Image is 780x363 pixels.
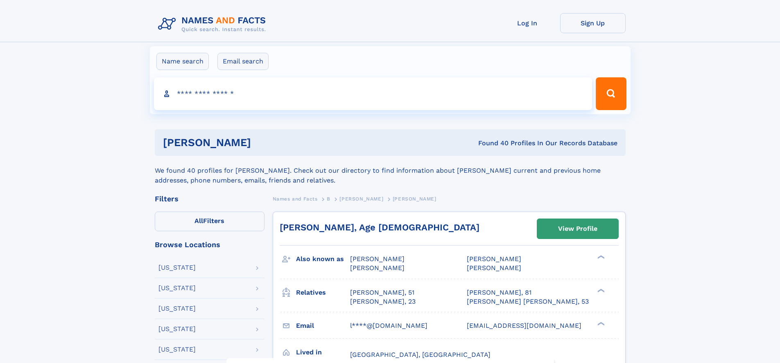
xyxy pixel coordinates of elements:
div: Found 40 Profiles In Our Records Database [364,139,617,148]
a: [PERSON_NAME] [339,194,383,204]
span: [PERSON_NAME] [339,196,383,202]
div: ❯ [595,288,605,293]
a: [PERSON_NAME], 81 [467,288,531,297]
a: Log In [495,13,560,33]
input: search input [154,77,592,110]
div: [US_STATE] [158,305,196,312]
span: [GEOGRAPHIC_DATA], [GEOGRAPHIC_DATA] [350,351,491,358]
h3: Relatives [296,286,350,300]
div: [US_STATE] [158,285,196,291]
label: Filters [155,212,265,231]
a: [PERSON_NAME], 51 [350,288,414,297]
div: Browse Locations [155,241,265,248]
h3: Lived in [296,345,350,359]
span: [PERSON_NAME] [350,264,405,272]
div: Filters [155,195,265,203]
img: Logo Names and Facts [155,13,273,35]
a: [PERSON_NAME], 23 [350,297,416,306]
a: Names and Facts [273,194,318,204]
div: [US_STATE] [158,326,196,332]
div: ❯ [595,321,605,326]
h3: Email [296,319,350,333]
h3: Also known as [296,252,350,266]
div: ❯ [595,255,605,260]
a: [PERSON_NAME], Age [DEMOGRAPHIC_DATA] [280,222,479,232]
span: All [194,217,203,225]
span: [EMAIL_ADDRESS][DOMAIN_NAME] [467,322,581,329]
a: [PERSON_NAME] [PERSON_NAME], 53 [467,297,589,306]
span: [PERSON_NAME] [467,255,521,263]
a: View Profile [537,219,618,239]
div: We found 40 profiles for [PERSON_NAME]. Check out our directory to find information about [PERSON... [155,156,626,185]
div: [US_STATE] [158,264,196,271]
span: [PERSON_NAME] [350,255,405,263]
a: Sign Up [560,13,626,33]
span: B [327,196,330,202]
div: View Profile [558,219,597,238]
label: Name search [156,53,209,70]
div: [US_STATE] [158,346,196,353]
span: [PERSON_NAME] [467,264,521,272]
button: Search Button [596,77,626,110]
h1: [PERSON_NAME] [163,138,365,148]
a: B [327,194,330,204]
label: Email search [217,53,269,70]
span: [PERSON_NAME] [393,196,436,202]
